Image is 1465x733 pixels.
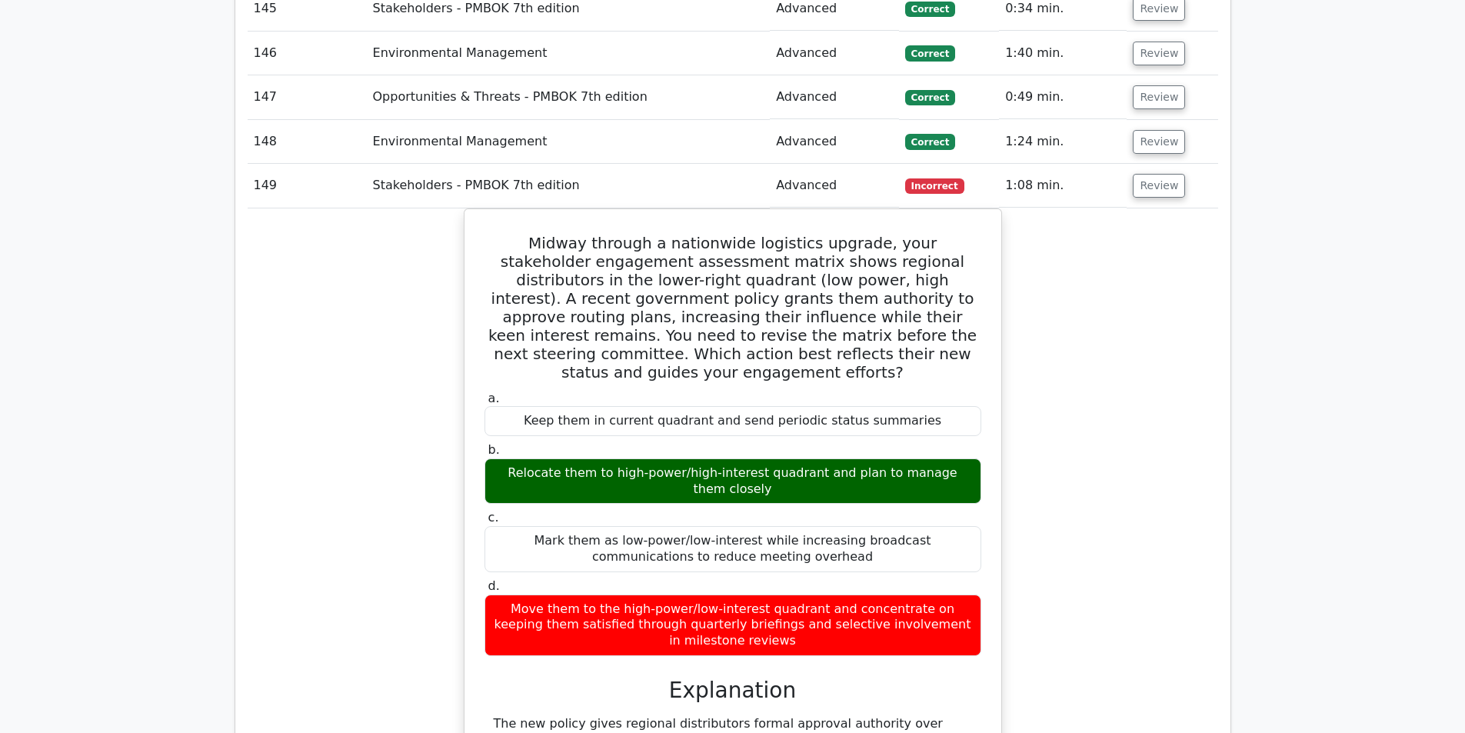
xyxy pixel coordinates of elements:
[488,510,499,525] span: c.
[248,120,367,164] td: 148
[484,595,981,656] div: Move them to the high-power/low-interest quadrant and concentrate on keeping them satisfied throu...
[770,164,899,208] td: Advanced
[367,75,771,119] td: Opportunities & Threats - PMBOK 7th edition
[367,120,771,164] td: Environmental Management
[488,442,500,457] span: b.
[905,178,964,194] span: Incorrect
[483,234,983,381] h5: Midway through a nationwide logistics upgrade, your stakeholder engagement assessment matrix show...
[484,526,981,572] div: Mark them as low-power/low-interest while increasing broadcast communications to reduce meeting o...
[248,32,367,75] td: 146
[905,134,955,149] span: Correct
[770,75,899,119] td: Advanced
[905,2,955,17] span: Correct
[1133,174,1185,198] button: Review
[1133,42,1185,65] button: Review
[999,120,1127,164] td: 1:24 min.
[367,32,771,75] td: Environmental Management
[770,32,899,75] td: Advanced
[999,32,1127,75] td: 1:40 min.
[1133,130,1185,154] button: Review
[367,164,771,208] td: Stakeholders - PMBOK 7th edition
[494,678,972,704] h3: Explanation
[488,578,500,593] span: d.
[770,120,899,164] td: Advanced
[484,406,981,436] div: Keep them in current quadrant and send periodic status summaries
[999,75,1127,119] td: 0:49 min.
[905,90,955,105] span: Correct
[488,391,500,405] span: a.
[248,75,367,119] td: 147
[1133,85,1185,109] button: Review
[484,458,981,505] div: Relocate them to high-power/high-interest quadrant and plan to manage them closely
[999,164,1127,208] td: 1:08 min.
[905,45,955,61] span: Correct
[248,164,367,208] td: 149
